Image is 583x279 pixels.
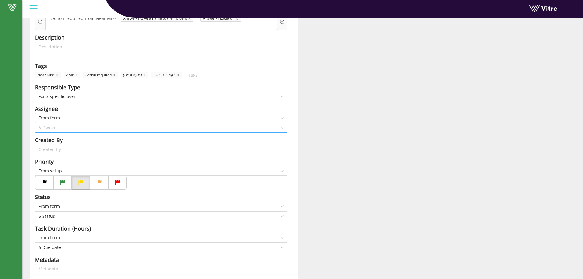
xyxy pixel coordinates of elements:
span: plus-circle [280,20,284,24]
span: AMP [64,72,80,78]
span: Near Miss [35,72,61,78]
span: Answer-1 Location [200,15,241,22]
span: כמעט ונפגע [121,72,148,78]
span: 6 Owner [39,123,284,132]
span: פעולה נדרשת [151,72,182,78]
span: For a specific user [39,92,284,101]
span: From form [39,202,284,211]
div: Metadata [35,255,59,264]
span: Action required from Near Miss - [50,15,121,22]
span: From setup [39,166,284,175]
div: Description [35,33,65,42]
span: 6 Due date [39,243,284,252]
span: 6 Status [39,212,284,221]
div: Assignee [35,104,58,113]
div: Tags [35,62,47,70]
span: From form [39,233,284,242]
span: close [75,74,78,77]
div: Created By [35,136,63,144]
span: - [196,15,200,22]
div: Responsible Type [35,83,80,92]
span: Answer-1 Give a name to the incident [121,15,193,22]
span: info-circle [38,20,42,24]
span: Action required [83,72,118,78]
span: close [113,74,116,77]
span: From form [39,113,284,123]
span: close [56,74,59,77]
span: close [235,17,238,20]
span: close [177,74,180,77]
div: Task Duration (Hours) [35,224,91,233]
span: close [143,74,146,77]
span: close [188,17,191,20]
div: Priority [35,157,54,166]
div: Status [35,193,51,201]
